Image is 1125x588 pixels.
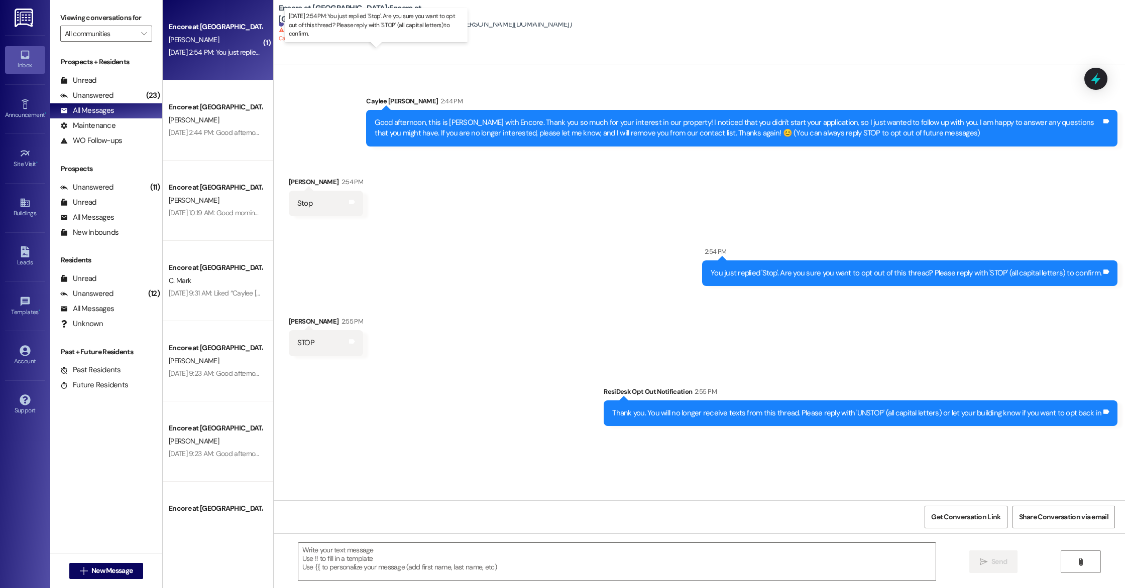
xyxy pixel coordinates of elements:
[169,35,219,44] span: [PERSON_NAME]
[297,198,312,209] div: Stop
[91,565,133,576] span: New Message
[1077,558,1084,566] i: 
[169,262,262,273] div: Encore at [GEOGRAPHIC_DATA]
[169,102,262,112] div: Encore at [GEOGRAPHIC_DATA]
[279,19,572,30] div: [PERSON_NAME]. ([PERSON_NAME][EMAIL_ADDRESS][PERSON_NAME][DOMAIN_NAME])
[711,268,1101,278] div: You just replied 'Stop'. Are you sure you want to opt out of this thread? Please reply with 'STOP...
[60,227,119,238] div: New Inbounds
[60,319,103,329] div: Unknown
[69,563,144,579] button: New Message
[60,75,96,86] div: Unread
[169,22,262,32] div: Encore at [GEOGRAPHIC_DATA]
[339,177,363,187] div: 2:54 PM
[692,386,716,397] div: 2:55 PM
[5,293,45,320] a: Templates •
[339,316,363,327] div: 2:55 PM
[60,135,122,146] div: WO Follow-ups
[169,503,262,514] div: Encore at [GEOGRAPHIC_DATA]
[50,347,162,357] div: Past + Future Residents
[148,180,162,195] div: (11)
[169,48,572,57] div: [DATE] 2:54 PM: You just replied 'Stop'. Are you sure you want to opt out of this thread? Please ...
[36,159,38,166] span: •
[289,12,464,38] p: [DATE] 2:54 PM: You just replied 'Stop'. Are you sure you want to opt out of this thread? Please ...
[50,57,162,67] div: Prospects + Residents
[5,46,45,73] a: Inbox
[169,423,262,433] div: Encore at [GEOGRAPHIC_DATA]
[60,105,114,116] div: All Messages
[169,343,262,353] div: Encore at [GEOGRAPHIC_DATA]
[60,273,96,284] div: Unread
[65,26,136,42] input: All communities
[5,391,45,418] a: Support
[991,556,1007,567] span: Send
[169,356,219,365] span: [PERSON_NAME]
[169,276,191,285] span: C. Mark
[5,145,45,172] a: Site Visit •
[60,212,114,223] div: All Messages
[50,255,162,265] div: Residents
[60,182,114,193] div: Unanswered
[60,288,114,299] div: Unanswered
[969,550,1018,573] button: Send
[1013,506,1115,528] button: Share Conversation via email
[39,307,40,314] span: •
[60,120,116,131] div: Maintenance
[169,436,219,446] span: [PERSON_NAME]
[60,365,121,375] div: Past Residents
[169,208,1001,217] div: [DATE] 10:19 AM: Good morning, everything is correct. Your move-in date on the lease says [DATE]....
[60,10,152,26] label: Viewing conversations for
[5,342,45,369] a: Account
[141,30,147,38] i: 
[80,567,87,575] i: 
[45,110,46,117] span: •
[60,197,96,208] div: Unread
[279,3,480,25] b: Encore at [GEOGRAPHIC_DATA]: Encore at [GEOGRAPHIC_DATA]
[289,177,363,191] div: [PERSON_NAME]
[438,96,462,106] div: 2:44 PM
[60,90,114,101] div: Unanswered
[169,517,219,526] span: [PERSON_NAME]
[279,27,346,42] sup: Cannot receive text messages
[702,246,726,257] div: 2:54 PM
[289,316,363,330] div: [PERSON_NAME]
[60,380,128,390] div: Future Residents
[169,196,219,205] span: [PERSON_NAME]
[169,115,219,124] span: [PERSON_NAME]
[980,558,987,566] i: 
[612,408,1101,418] div: Thank you. You will no longer receive texts from this thread. Please reply with 'UNSTOP' (all cap...
[144,88,162,103] div: (23)
[169,182,262,193] div: Encore at [GEOGRAPHIC_DATA]
[50,164,162,174] div: Prospects
[366,96,1117,110] div: Caylee [PERSON_NAME]
[146,286,162,302] div: (12)
[1019,512,1108,522] span: Share Conversation via email
[931,512,1000,522] span: Get Conversation Link
[60,304,114,314] div: All Messages
[5,194,45,221] a: Buildings
[297,338,314,348] div: STOP
[925,506,1007,528] button: Get Conversation Link
[5,243,45,270] a: Leads
[375,117,1101,139] div: Good afternoon, this is [PERSON_NAME] with Encore. Thank you so much for your interest in our pro...
[604,386,1117,400] div: ResiDesk Opt Out Notification
[15,9,35,27] img: ResiDesk Logo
